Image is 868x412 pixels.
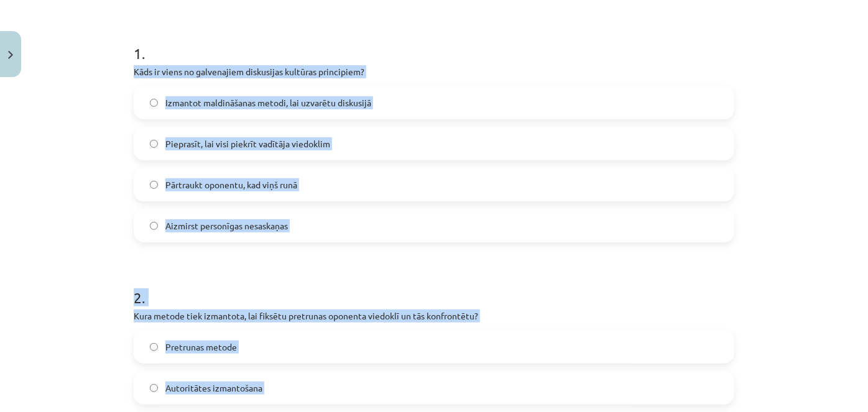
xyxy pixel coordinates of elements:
span: Autoritātes izmantošana [165,382,262,395]
p: Kura metode tiek izmantota, lai fiksētu pretrunas oponenta viedoklī un tās konfrontētu? [134,309,734,323]
input: Pārtraukt oponentu, kad viņš runā [150,181,158,189]
img: icon-close-lesson-0947bae3869378f0d4975bcd49f059093ad1ed9edebbc8119c70593378902aed.svg [8,51,13,59]
span: Pārtraukt oponentu, kad viņš runā [165,178,297,191]
h1: 1 . [134,23,734,62]
span: Izmantot maldināšanas metodi, lai uzvarētu diskusijā [165,96,371,109]
span: Pretrunas metode [165,341,237,354]
input: Pieprasīt, lai visi piekrīt vadītāja viedoklim [150,140,158,148]
input: Autoritātes izmantošana [150,384,158,392]
span: Pieprasīt, lai visi piekrīt vadītāja viedoklim [165,137,330,150]
input: Izmantot maldināšanas metodi, lai uzvarētu diskusijā [150,99,158,107]
input: Aizmirst personīgas nesaskaņas [150,222,158,230]
h1: 2 . [134,267,734,306]
span: Aizmirst personīgas nesaskaņas [165,219,288,232]
input: Pretrunas metode [150,343,158,351]
p: Kāds ir viens no galvenajiem diskusijas kultūras principiem? [134,65,734,78]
